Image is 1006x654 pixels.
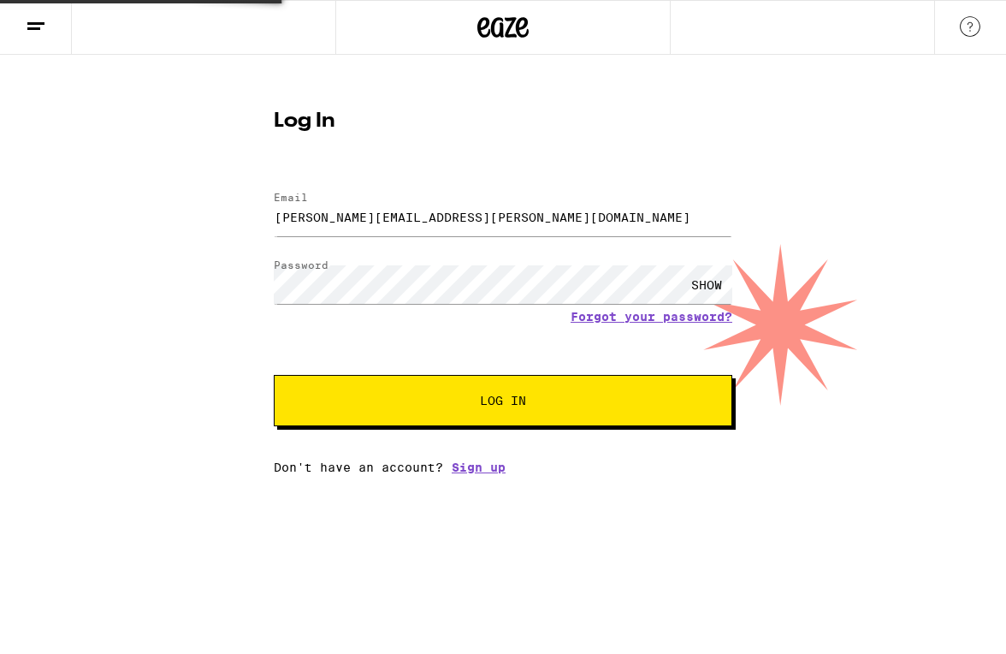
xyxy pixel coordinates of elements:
[681,265,732,304] div: SHOW
[274,192,308,203] label: Email
[571,310,732,324] a: Forgot your password?
[480,395,526,407] span: Log In
[274,461,732,474] div: Don't have an account?
[274,375,732,426] button: Log In
[10,12,123,26] span: Hi. Need any help?
[274,111,732,132] h1: Log In
[274,198,732,236] input: Email
[274,259,328,271] label: Password
[452,461,506,474] a: Sign up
